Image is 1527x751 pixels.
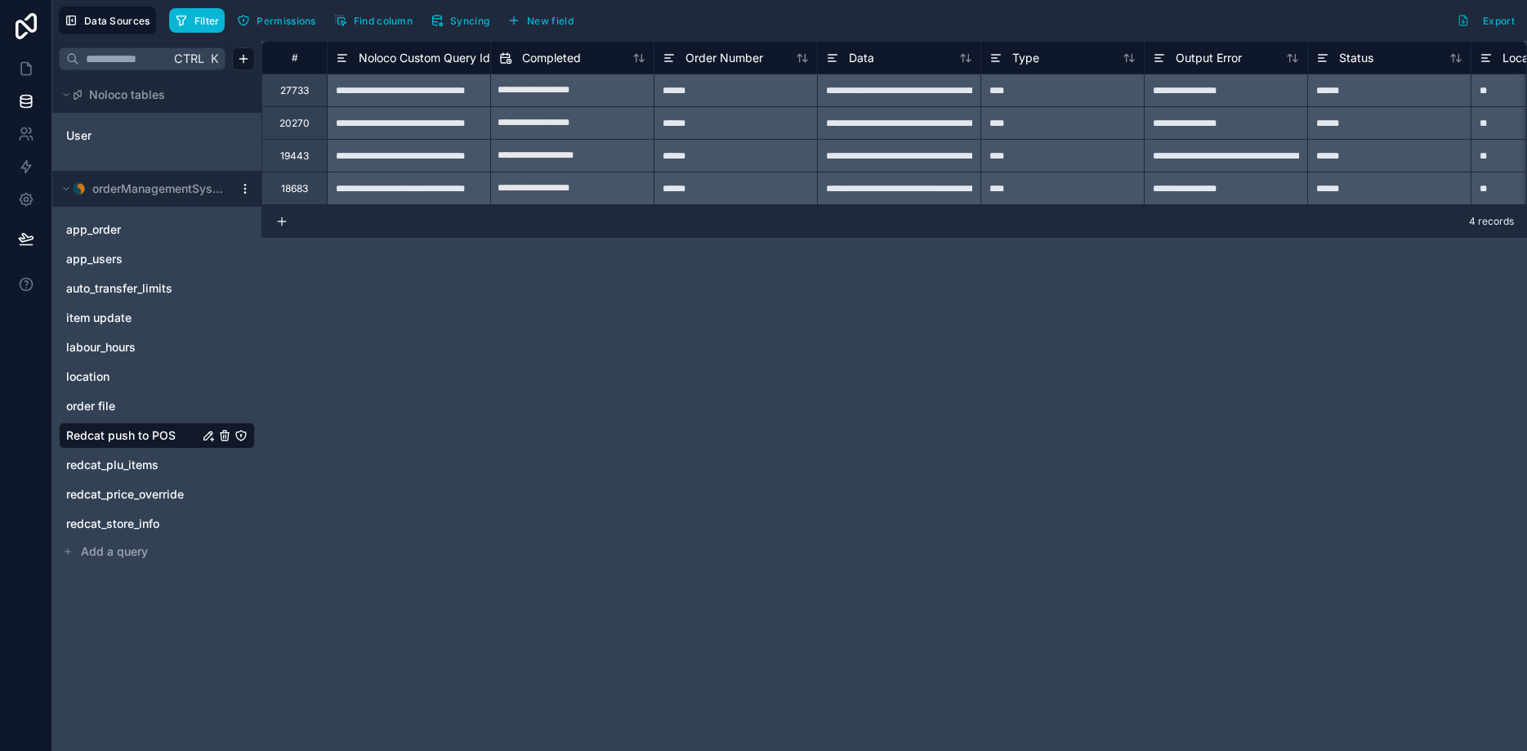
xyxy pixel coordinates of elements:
[849,50,874,66] span: Data
[66,486,184,503] span: redcat_price_override
[354,15,413,27] span: Find column
[66,457,159,473] span: redcat_plu_items
[66,310,199,326] a: item update
[81,543,148,560] span: Add a query
[66,369,109,385] span: location
[59,511,255,537] div: redcat_store_info
[59,7,156,34] button: Data Sources
[66,280,172,297] span: auto_transfer_limits
[66,339,136,355] span: labour_hours
[280,150,309,163] div: 19443
[502,8,579,33] button: New field
[1469,215,1514,228] span: 4 records
[66,427,176,444] span: Redcat push to POS
[425,8,502,33] a: Syncing
[66,221,121,238] span: app_order
[66,127,92,144] span: User
[66,516,215,532] a: redcat_store_info
[59,364,255,390] div: location
[59,393,255,419] div: order file
[84,15,150,27] span: Data Sources
[66,310,132,326] span: item update
[66,427,199,444] a: Redcat push to POS
[231,8,328,33] a: Permissions
[92,181,225,197] span: orderManagementSystem
[59,540,255,563] button: Add a query
[66,127,199,144] a: User
[328,8,418,33] button: Find column
[66,486,215,503] a: redcat_price_override
[275,51,315,64] div: #
[59,123,255,149] div: User
[279,117,310,130] div: 20270
[59,452,255,478] div: redcat_plu_items
[59,177,232,200] button: MySQL logoorderManagementSystem
[59,275,255,302] div: auto_transfer_limits
[59,217,255,243] div: app_order
[685,50,763,66] span: Order Number
[66,369,215,385] a: location
[359,50,490,66] span: Noloco Custom Query Id
[66,251,215,267] a: app_users
[1483,15,1515,27] span: Export
[59,246,255,272] div: app_users
[522,50,581,66] span: Completed
[425,8,495,33] button: Syncing
[66,457,215,473] a: redcat_plu_items
[194,15,220,27] span: Filter
[172,48,206,69] span: Ctrl
[1451,7,1520,34] button: Export
[66,516,159,532] span: redcat_store_info
[66,398,199,414] a: order file
[1176,50,1242,66] span: Output Error
[1012,50,1039,66] span: Type
[169,8,225,33] button: Filter
[59,305,255,331] div: item update
[73,182,86,195] img: MySQL logo
[66,339,215,355] a: labour_hours
[66,221,215,238] a: app_order
[527,15,574,27] span: New field
[66,280,215,297] a: auto_transfer_limits
[66,398,115,414] span: order file
[89,87,165,103] span: Noloco tables
[231,8,321,33] button: Permissions
[281,182,308,195] div: 18683
[1339,50,1373,66] span: Status
[450,15,489,27] span: Syncing
[257,15,315,27] span: Permissions
[208,53,220,65] span: K
[59,481,255,507] div: redcat_price_override
[59,422,255,449] div: Redcat push to POS
[66,251,123,267] span: app_users
[59,83,245,106] button: Noloco tables
[59,334,255,360] div: labour_hours
[280,84,309,97] div: 27733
